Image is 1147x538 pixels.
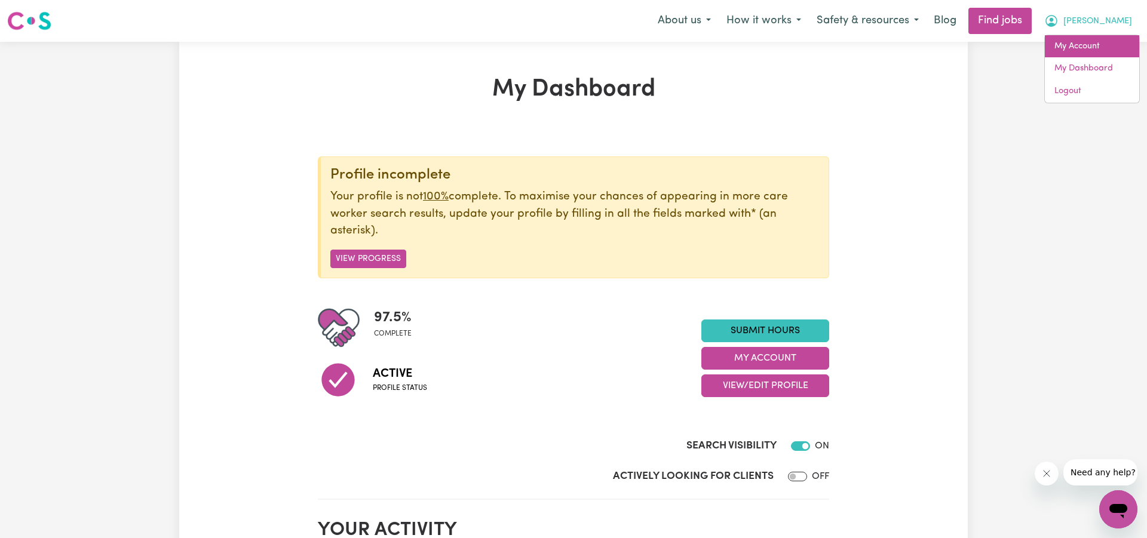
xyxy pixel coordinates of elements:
[1063,459,1137,485] iframe: Message from company
[809,8,927,33] button: Safety & resources
[1063,15,1132,28] span: [PERSON_NAME]
[815,441,829,451] span: ON
[701,374,829,397] button: View/Edit Profile
[373,383,427,393] span: Profile status
[373,365,427,383] span: Active
[719,8,809,33] button: How it works
[613,469,774,484] label: Actively Looking for Clients
[927,8,964,34] a: Blog
[374,307,421,349] div: Profile completeness: 97.5%
[968,8,1032,34] a: Find jobs
[330,250,406,268] button: View Progress
[812,472,829,481] span: OFF
[701,347,829,370] button: My Account
[1036,8,1140,33] button: My Account
[1044,35,1140,103] div: My Account
[650,8,719,33] button: About us
[423,191,449,202] u: 100%
[1045,57,1139,80] a: My Dashboard
[686,438,777,454] label: Search Visibility
[1099,490,1137,528] iframe: Button to launch messaging window
[318,75,829,104] h1: My Dashboard
[7,7,51,35] a: Careseekers logo
[374,307,412,328] span: 97.5 %
[1045,35,1139,58] a: My Account
[701,319,829,342] a: Submit Hours
[330,189,819,240] p: Your profile is not complete. To maximise your chances of appearing in more care worker search re...
[1035,462,1059,485] iframe: Close message
[1045,80,1139,103] a: Logout
[330,167,819,184] div: Profile incomplete
[374,328,412,339] span: complete
[7,10,51,32] img: Careseekers logo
